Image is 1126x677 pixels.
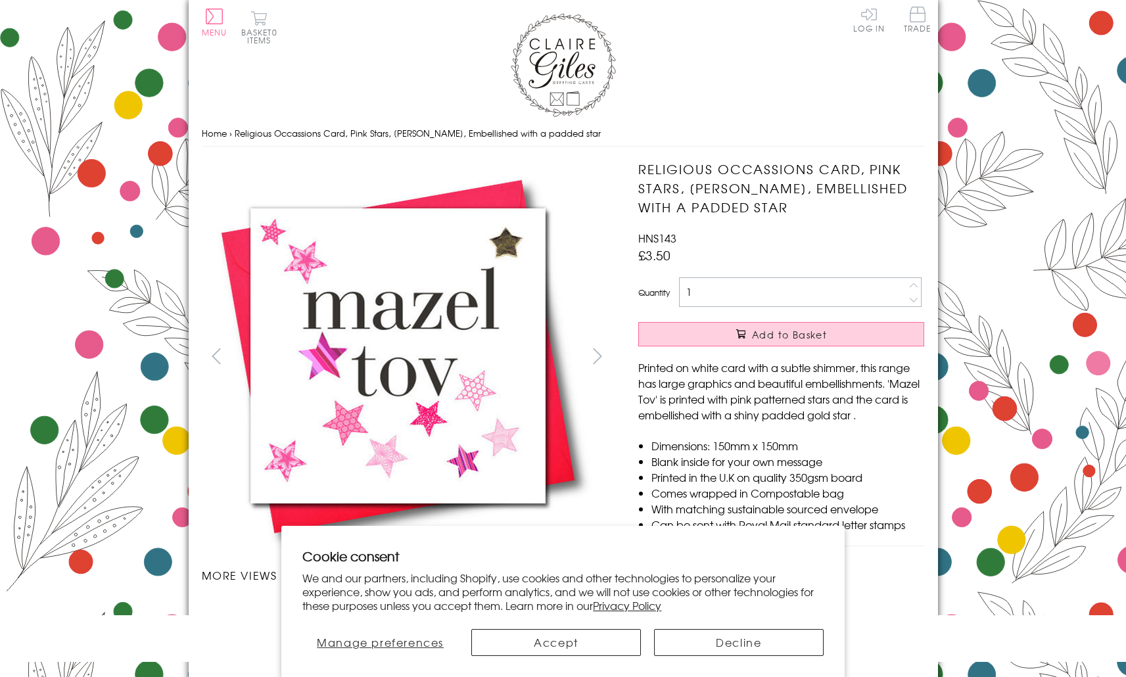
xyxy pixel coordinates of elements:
[612,160,1006,554] img: Religious Occassions Card, Pink Stars, Mazel Tov, Embellished with a padded star
[202,127,227,139] a: Home
[302,547,824,565] h2: Cookie consent
[651,501,924,517] li: With matching sustainable sourced envelope
[235,127,601,139] span: Religious Occassions Card, Pink Stars, [PERSON_NAME], Embellished with a padded star
[752,328,827,341] span: Add to Basket
[229,127,232,139] span: ›
[202,120,925,147] nav: breadcrumbs
[241,11,277,44] button: Basket0 items
[202,341,231,371] button: prev
[638,287,670,298] label: Quantity
[853,7,885,32] a: Log In
[651,438,924,454] li: Dimensions: 150mm x 150mm
[202,567,613,583] h3: More views
[904,7,931,35] a: Trade
[582,341,612,371] button: next
[302,629,458,656] button: Manage preferences
[638,360,924,423] p: Printed on white card with a subtle shimmer, this range has large graphics and beautiful embellis...
[651,469,924,485] li: Printed in the U.K on quality 350gsm board
[247,26,277,46] span: 0 items
[471,629,641,656] button: Accept
[511,13,616,117] img: Claire Giles Greetings Cards
[651,517,924,532] li: Can be sent with Royal Mail standard letter stamps
[638,246,670,264] span: £3.50
[593,597,661,613] a: Privacy Policy
[201,160,596,553] img: Religious Occassions Card, Pink Stars, Mazel Tov, Embellished with a padded star
[252,612,253,613] img: Religious Occassions Card, Pink Stars, Mazel Tov, Embellished with a padded star
[651,485,924,501] li: Comes wrapped in Compostable bag
[651,454,924,469] li: Blank inside for your own message
[202,26,227,38] span: Menu
[638,230,676,246] span: HNS143
[302,571,824,612] p: We and our partners, including Shopify, use cookies and other technologies to personalize your ex...
[638,322,924,346] button: Add to Basket
[317,634,444,650] span: Manage preferences
[654,629,824,656] button: Decline
[202,9,227,36] button: Menu
[638,160,924,216] h1: Religious Occassions Card, Pink Stars, [PERSON_NAME], Embellished with a padded star
[904,7,931,32] span: Trade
